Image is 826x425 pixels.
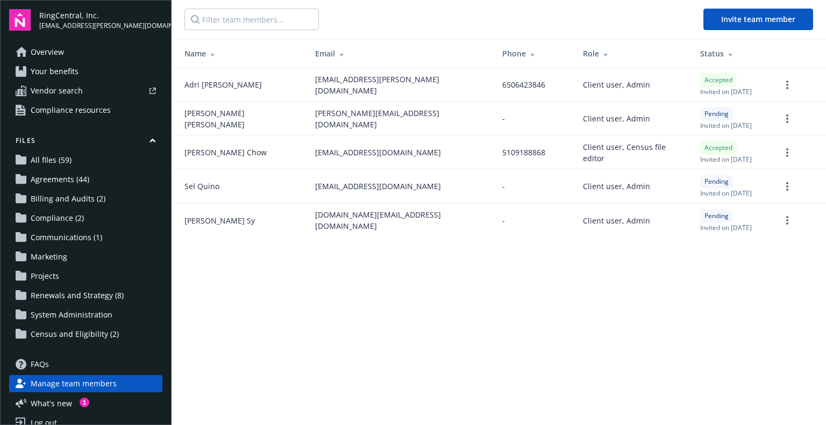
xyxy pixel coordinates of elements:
[502,215,505,226] span: -
[9,102,162,119] a: Compliance resources
[9,63,162,80] a: Your benefits
[80,398,89,407] div: 1
[781,180,794,193] a: more
[9,398,89,409] button: What's new1
[781,146,794,159] a: more
[502,181,505,192] span: -
[315,209,485,232] span: [DOMAIN_NAME][EMAIL_ADDRESS][DOMAIN_NAME]
[721,14,795,24] span: Invite team member
[31,44,64,61] span: Overview
[315,147,441,158] span: [EMAIL_ADDRESS][DOMAIN_NAME]
[704,211,729,221] span: Pending
[39,10,162,21] span: RingCentral, Inc.
[184,181,219,192] span: Sel Quino
[315,74,485,96] span: [EMAIL_ADDRESS][PERSON_NAME][DOMAIN_NAME]
[315,48,485,59] div: Email
[9,210,162,227] a: Compliance (2)
[9,190,162,207] a: Billing and Audits (2)
[31,356,49,373] span: FAQs
[9,82,162,99] a: Vendor search
[704,143,732,153] span: Accepted
[502,147,545,158] span: 5109188868
[9,287,162,304] a: Renewals and Strategy (8)
[781,112,794,125] a: more
[31,210,84,227] span: Compliance (2)
[700,155,752,164] span: Invited on [DATE]
[184,215,255,226] span: [PERSON_NAME] Sy
[9,326,162,343] a: Census and Eligibility (2)
[583,113,650,124] span: Client user, Admin
[9,306,162,323] a: System Administration
[31,171,89,188] span: Agreements (44)
[583,181,650,192] span: Client user, Admin
[39,21,162,31] span: [EMAIL_ADDRESS][PERSON_NAME][DOMAIN_NAME]
[9,356,162,373] a: FAQs
[31,63,79,80] span: Your benefits
[9,248,162,265] a: Marketing
[700,87,752,96] span: Invited on [DATE]
[583,48,683,59] div: Role
[9,268,162,285] a: Projects
[700,189,752,198] span: Invited on [DATE]
[184,79,262,90] span: Adri [PERSON_NAME]
[781,78,794,91] a: more
[31,102,111,119] span: Compliance resources
[9,136,162,149] button: Files
[700,223,752,232] span: Invited on [DATE]
[315,181,441,192] span: [EMAIL_ADDRESS][DOMAIN_NAME]
[184,48,298,59] div: Name
[31,306,112,323] span: System Administration
[9,171,162,188] a: Agreements (44)
[700,48,764,59] div: Status
[31,398,72,409] span: What ' s new
[315,107,485,130] span: [PERSON_NAME][EMAIL_ADDRESS][DOMAIN_NAME]
[31,229,102,246] span: Communications (1)
[184,9,319,30] input: Filter team members...
[700,121,752,130] span: Invited on [DATE]
[31,248,67,265] span: Marketing
[184,147,267,158] span: [PERSON_NAME] Chow
[31,326,119,343] span: Census and Eligibility (2)
[31,152,72,169] span: All files (59)
[502,113,505,124] span: -
[31,82,83,99] span: Vendor search
[704,177,729,186] span: Pending
[9,9,31,31] img: navigator-logo.svg
[704,109,729,119] span: Pending
[39,9,162,31] button: RingCentral, Inc.[EMAIL_ADDRESS][PERSON_NAME][DOMAIN_NAME]
[781,214,794,227] a: more
[9,152,162,169] a: All files (59)
[184,107,298,130] span: [PERSON_NAME] [PERSON_NAME]
[9,229,162,246] a: Communications (1)
[9,375,162,392] a: Manage team members
[502,48,566,59] div: Phone
[31,375,117,392] span: Manage team members
[31,287,124,304] span: Renewals and Strategy (8)
[583,215,650,226] span: Client user, Admin
[703,9,813,30] button: Invite team member
[31,268,59,285] span: Projects
[31,190,105,207] span: Billing and Audits (2)
[502,79,545,90] span: 6506423846
[583,141,683,164] span: Client user, Census file editor
[704,75,732,85] span: Accepted
[9,44,162,61] a: Overview
[583,79,650,90] span: Client user, Admin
